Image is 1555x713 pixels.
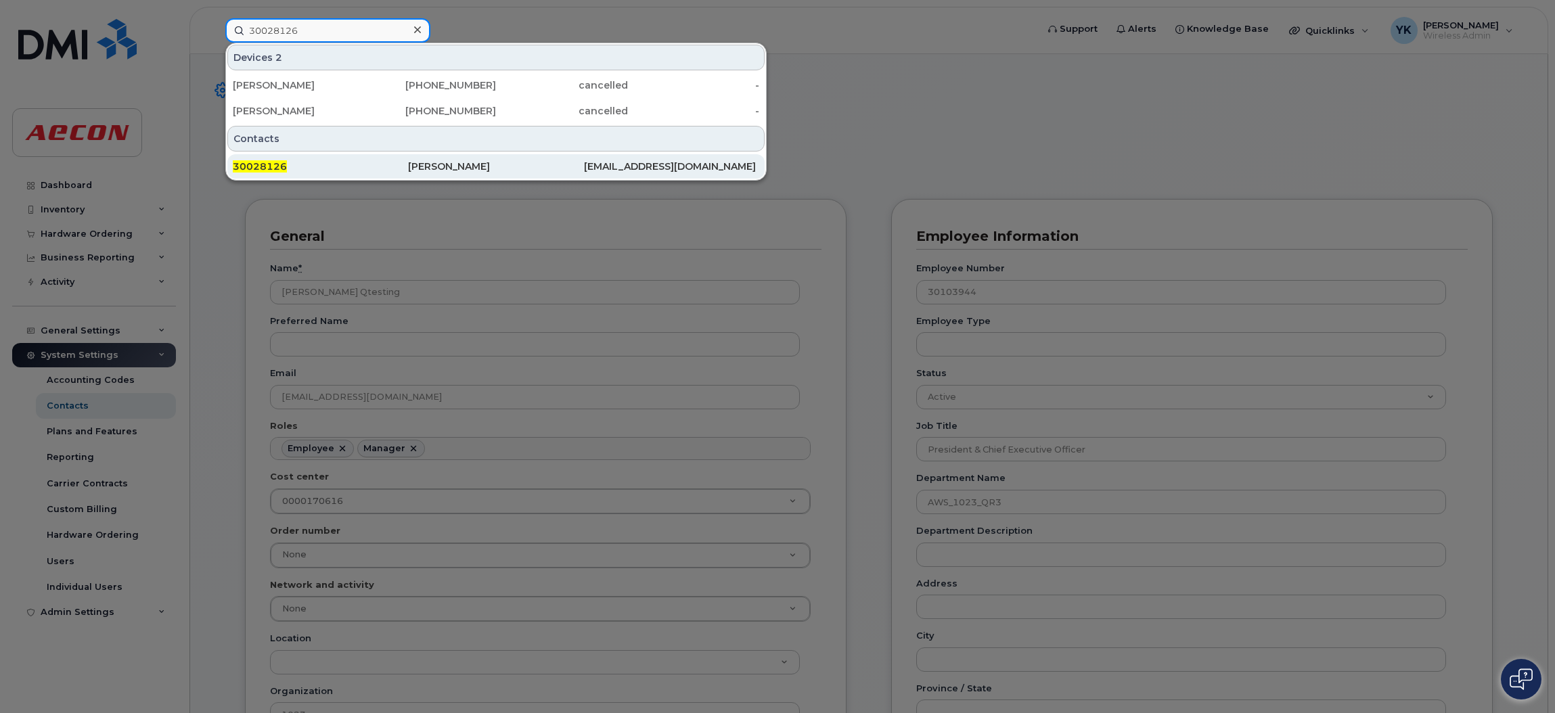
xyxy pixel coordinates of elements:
span: 2 [275,51,282,64]
div: [PERSON_NAME] [233,78,365,92]
div: cancelled [496,78,628,92]
div: - [628,78,760,92]
img: Open chat [1510,668,1533,690]
div: [PERSON_NAME] [408,160,583,173]
div: Devices [227,45,765,70]
a: [PERSON_NAME][PHONE_NUMBER]cancelled- [227,73,765,97]
a: [PERSON_NAME][PHONE_NUMBER]cancelled- [227,99,765,123]
div: [PHONE_NUMBER] [365,104,497,118]
div: Contacts [227,126,765,152]
div: [PERSON_NAME] [233,104,365,118]
div: cancelled [496,104,628,118]
a: 30028126[PERSON_NAME][EMAIL_ADDRESS][DOMAIN_NAME] [227,154,765,179]
div: - [628,104,760,118]
div: [EMAIL_ADDRESS][DOMAIN_NAME] [584,160,759,173]
div: [PHONE_NUMBER] [365,78,497,92]
span: 30028126 [233,160,287,172]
